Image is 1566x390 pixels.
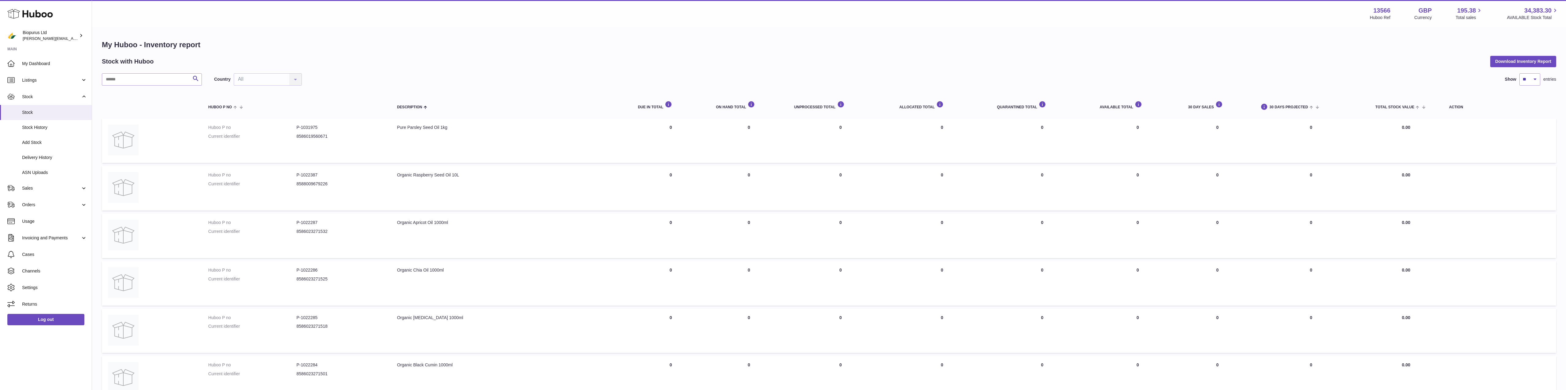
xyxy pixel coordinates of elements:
dd: P-1022285 [297,315,385,321]
td: 0 [632,118,710,163]
span: 30 DAYS PROJECTED [1269,105,1308,109]
span: ASN Uploads [22,170,87,176]
span: Description [397,105,422,109]
h1: My Huboo - Inventory report [102,40,1556,50]
td: 0 [1094,214,1182,258]
span: My Dashboard [22,61,87,67]
dt: Current identifier [208,181,297,187]
div: Organic Apricot Oil 1000ml [397,220,625,226]
div: 30 DAY SALES [1188,101,1247,109]
a: Log out [7,314,84,325]
td: 0 [1182,214,1253,258]
dd: P-1022287 [297,220,385,226]
dt: Current identifier [208,323,297,329]
div: ALLOCATED Total [899,101,985,109]
span: Stock History [22,125,87,130]
dt: Huboo P no [208,267,297,273]
dt: Current identifier [208,276,297,282]
span: 0.00 [1402,125,1410,130]
td: 0 [632,309,710,353]
span: Add Stock [22,140,87,145]
dd: P-1022286 [297,267,385,273]
span: 0.00 [1402,362,1410,367]
label: Country [214,76,231,82]
td: 0 [893,309,991,353]
span: 0 [1041,220,1043,225]
span: Total stock value [1376,105,1414,109]
div: QUARANTINED Total [997,101,1087,109]
td: 0 [710,214,788,258]
a: 195.38 Total sales [1456,6,1483,21]
span: 34,383.30 [1524,6,1552,15]
span: Usage [22,218,87,224]
div: Organic Raspberry Seed Oil 10L [397,172,625,178]
strong: 13566 [1373,6,1391,15]
span: Channels [22,268,87,274]
td: 0 [710,166,788,210]
h2: Stock with Huboo [102,57,154,66]
div: Huboo Ref [1370,15,1391,21]
span: [PERSON_NAME][EMAIL_ADDRESS][DOMAIN_NAME] [23,36,123,41]
label: Show [1505,76,1516,82]
span: 0.00 [1402,220,1410,225]
td: 0 [1182,261,1253,306]
span: 0.00 [1402,315,1410,320]
div: Biopurus Ltd [23,30,78,41]
td: 0 [1094,309,1182,353]
td: 0 [788,166,893,210]
img: product image [108,267,139,298]
span: Orders [22,202,81,208]
img: product image [108,315,139,346]
td: 0 [710,118,788,163]
span: Settings [22,285,87,291]
span: Delivery History [22,155,87,160]
span: 0.00 [1402,268,1410,272]
div: Organic Chia Oil 1000ml [397,267,625,273]
td: 0 [1253,261,1369,306]
td: 0 [710,309,788,353]
div: AVAILABLE Total [1100,101,1176,109]
div: ON HAND Total [716,101,782,109]
div: DUE IN TOTAL [638,101,704,109]
dd: 8586023271518 [297,323,385,329]
dd: P-1022387 [297,172,385,178]
td: 0 [788,118,893,163]
button: Download Inventory Report [1490,56,1556,67]
span: Stock [22,110,87,115]
span: Invoicing and Payments [22,235,81,241]
span: Huboo P no [208,105,232,109]
td: 0 [788,214,893,258]
dt: Huboo P no [208,220,297,226]
span: 0.00 [1402,172,1410,177]
span: Cases [22,252,87,257]
span: Sales [22,185,81,191]
span: 0 [1041,125,1043,130]
div: Pure Parsley Seed Oil 1kg [397,125,625,130]
td: 0 [1253,309,1369,353]
dd: P-1031975 [297,125,385,130]
td: 0 [1094,166,1182,210]
dt: Huboo P no [208,172,297,178]
td: 0 [893,261,991,306]
td: 0 [788,261,893,306]
img: product image [108,220,139,250]
span: 195.38 [1457,6,1476,15]
span: 0 [1041,315,1043,320]
td: 0 [788,309,893,353]
td: 0 [1094,118,1182,163]
div: Currency [1414,15,1432,21]
img: product image [108,172,139,203]
td: 0 [1182,166,1253,210]
span: 0 [1041,172,1043,177]
td: 0 [1253,118,1369,163]
dd: 8586023271532 [297,229,385,234]
span: 0 [1041,362,1043,367]
span: Total sales [1456,15,1483,21]
dd: P-1022284 [297,362,385,368]
dt: Huboo P no [208,125,297,130]
dt: Current identifier [208,133,297,139]
td: 0 [893,166,991,210]
td: 0 [893,118,991,163]
span: AVAILABLE Stock Total [1507,15,1559,21]
img: peter@biopurus.co.uk [7,31,17,40]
